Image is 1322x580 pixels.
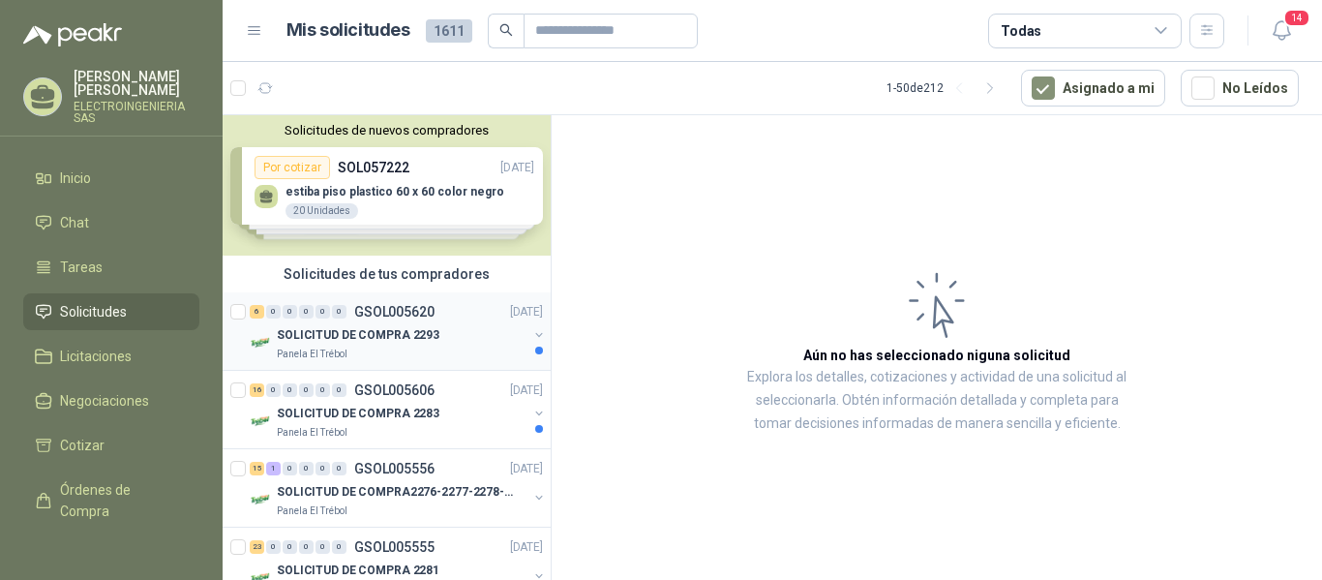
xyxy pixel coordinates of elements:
button: Solicitudes de nuevos compradores [230,123,543,137]
span: Chat [60,212,89,233]
a: Solicitudes [23,293,199,330]
div: 0 [315,540,330,554]
div: 0 [299,462,314,475]
div: 1 - 50 de 212 [886,73,1006,104]
div: 0 [299,305,314,319]
span: Tareas [60,257,103,278]
div: 0 [332,383,346,397]
div: 23 [250,540,264,554]
div: 0 [266,383,281,397]
div: Todas [1001,20,1041,42]
a: 6 0 0 0 0 0 GSOL005620[DATE] Company LogoSOLICITUD DE COMPRA 2293Panela El Trébol [250,300,547,362]
div: 0 [283,305,297,319]
span: 1611 [426,19,472,43]
span: Cotizar [60,435,105,456]
span: Órdenes de Compra [60,479,181,522]
p: SOLICITUD DE COMPRA 2293 [277,326,439,345]
div: 0 [315,462,330,475]
p: SOLICITUD DE COMPRA2276-2277-2278-2284-2285- [277,483,518,502]
p: [DATE] [510,538,543,557]
div: Solicitudes de tus compradores [223,256,551,292]
span: 14 [1283,9,1310,27]
div: 0 [283,383,297,397]
p: Panela El Trébol [277,347,347,362]
h3: Aún no has seleccionado niguna solicitud [803,345,1070,366]
p: GSOL005606 [354,383,435,397]
a: Tareas [23,249,199,286]
a: Inicio [23,160,199,197]
p: GSOL005620 [354,305,435,319]
p: [DATE] [510,303,543,321]
div: 0 [299,383,314,397]
a: Licitaciones [23,338,199,375]
div: 1 [266,462,281,475]
a: Cotizar [23,427,199,464]
div: Solicitudes de nuevos compradoresPor cotizarSOL057222[DATE] estiba piso plastico 60 x 60 color ne... [223,115,551,256]
h1: Mis solicitudes [286,16,410,45]
span: Licitaciones [60,346,132,367]
div: 0 [299,540,314,554]
p: [PERSON_NAME] [PERSON_NAME] [74,70,199,97]
div: 0 [332,305,346,319]
p: [DATE] [510,460,543,478]
span: search [499,23,513,37]
p: Panela El Trébol [277,425,347,441]
p: SOLICITUD DE COMPRA 2283 [277,405,439,423]
p: SOLICITUD DE COMPRA 2281 [277,562,439,580]
a: 16 0 0 0 0 0 GSOL005606[DATE] Company LogoSOLICITUD DE COMPRA 2283Panela El Trébol [250,379,547,441]
img: Logo peakr [23,23,122,46]
button: 14 [1264,14,1299,48]
p: ELECTROINGENIERIA SAS [74,101,199,124]
img: Company Logo [250,488,273,511]
a: Órdenes de Compra [23,472,199,530]
div: 0 [266,540,281,554]
p: Explora los detalles, cotizaciones y actividad de una solicitud al seleccionarla. Obtén informaci... [745,366,1128,436]
div: 6 [250,305,264,319]
p: GSOL005556 [354,462,435,475]
div: 0 [283,540,297,554]
span: Negociaciones [60,390,149,412]
span: Solicitudes [60,301,127,322]
p: GSOL005555 [354,540,435,554]
p: Panela El Trébol [277,504,347,519]
div: 0 [266,305,281,319]
div: 0 [315,305,330,319]
button: No Leídos [1181,70,1299,107]
img: Company Logo [250,331,273,354]
div: 0 [315,383,330,397]
div: 0 [332,462,346,475]
a: Chat [23,204,199,241]
div: 15 [250,462,264,475]
a: Negociaciones [23,382,199,419]
button: Asignado a mi [1021,70,1165,107]
img: Company Logo [250,410,273,433]
a: 15 1 0 0 0 0 GSOL005556[DATE] Company LogoSOLICITUD DE COMPRA2276-2277-2278-2284-2285-Panela El T... [250,457,547,519]
div: 0 [283,462,297,475]
div: 16 [250,383,264,397]
span: Inicio [60,168,91,189]
div: 0 [332,540,346,554]
p: [DATE] [510,382,543,400]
